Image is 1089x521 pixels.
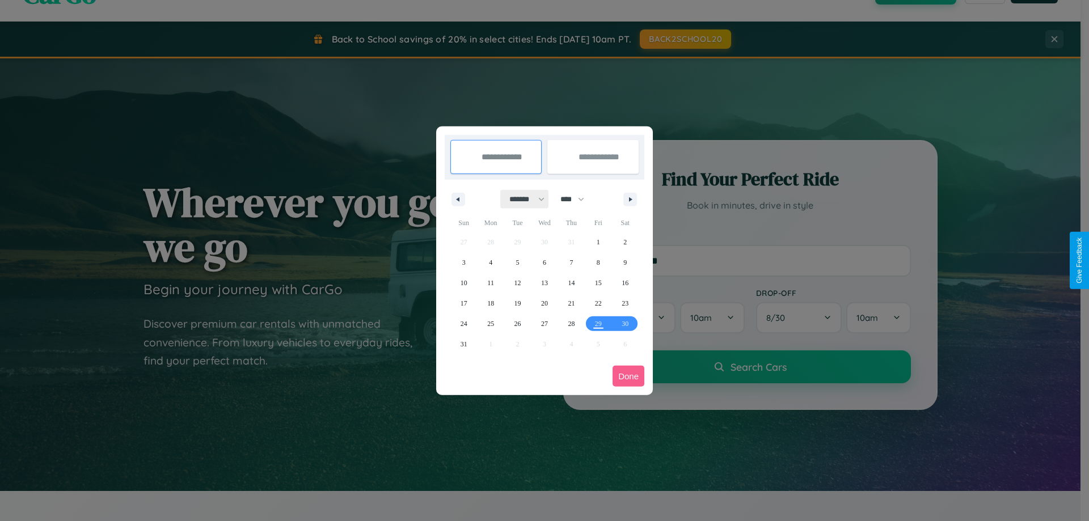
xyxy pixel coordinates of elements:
[450,314,477,334] button: 24
[531,293,558,314] button: 20
[595,293,602,314] span: 22
[612,252,639,273] button: 9
[504,214,531,232] span: Tue
[612,314,639,334] button: 30
[516,252,520,273] span: 5
[531,273,558,293] button: 13
[612,214,639,232] span: Sat
[612,232,639,252] button: 2
[450,273,477,293] button: 10
[461,314,467,334] span: 24
[541,293,548,314] span: 20
[568,314,575,334] span: 28
[489,252,492,273] span: 4
[504,252,531,273] button: 5
[514,273,521,293] span: 12
[531,314,558,334] button: 27
[597,252,600,273] span: 8
[504,314,531,334] button: 26
[595,273,602,293] span: 15
[541,273,548,293] span: 13
[477,252,504,273] button: 4
[558,273,585,293] button: 14
[612,293,639,314] button: 23
[558,293,585,314] button: 21
[613,366,644,387] button: Done
[461,273,467,293] span: 10
[623,232,627,252] span: 2
[622,293,628,314] span: 23
[585,293,611,314] button: 22
[585,314,611,334] button: 29
[477,293,504,314] button: 18
[477,273,504,293] button: 11
[568,293,575,314] span: 21
[1075,238,1083,283] div: Give Feedback
[487,314,494,334] span: 25
[487,293,494,314] span: 18
[450,214,477,232] span: Sun
[585,273,611,293] button: 15
[595,314,602,334] span: 29
[450,293,477,314] button: 17
[623,252,627,273] span: 9
[461,293,467,314] span: 17
[514,314,521,334] span: 26
[462,252,466,273] span: 3
[622,314,628,334] span: 30
[487,273,494,293] span: 11
[531,252,558,273] button: 6
[558,214,585,232] span: Thu
[622,273,628,293] span: 16
[543,252,546,273] span: 6
[477,314,504,334] button: 25
[558,314,585,334] button: 28
[461,334,467,354] span: 31
[585,232,611,252] button: 1
[514,293,521,314] span: 19
[450,252,477,273] button: 3
[450,334,477,354] button: 31
[541,314,548,334] span: 27
[504,273,531,293] button: 12
[504,293,531,314] button: 19
[531,214,558,232] span: Wed
[597,232,600,252] span: 1
[569,252,573,273] span: 7
[558,252,585,273] button: 7
[585,252,611,273] button: 8
[477,214,504,232] span: Mon
[568,273,575,293] span: 14
[612,273,639,293] button: 16
[585,214,611,232] span: Fri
